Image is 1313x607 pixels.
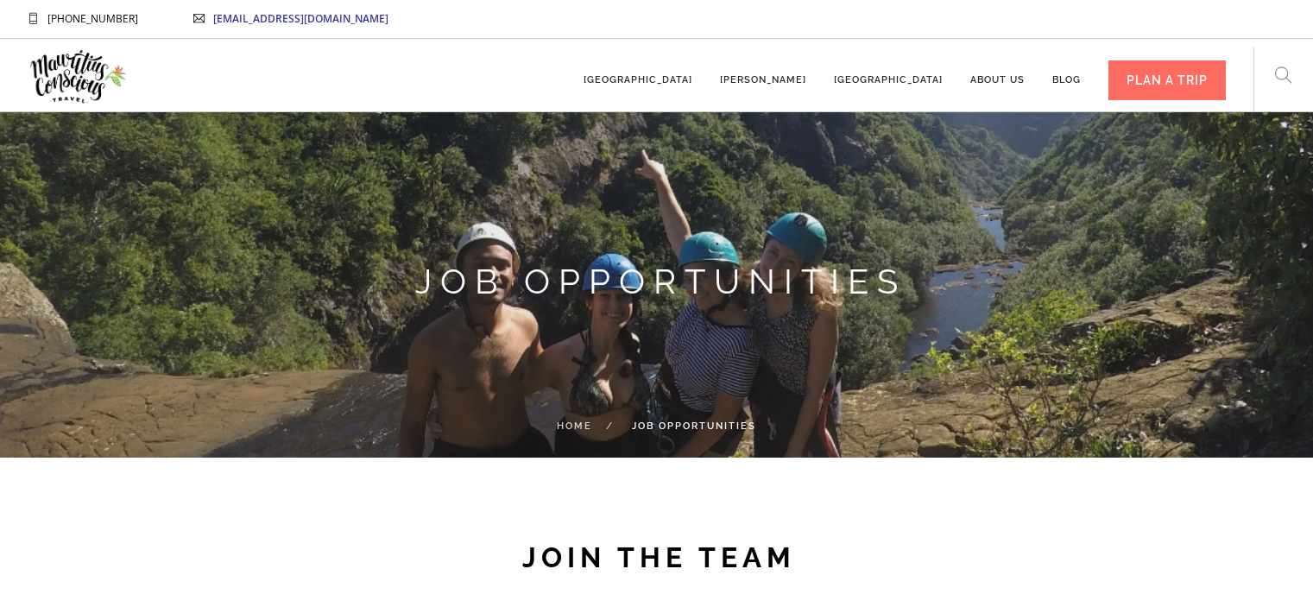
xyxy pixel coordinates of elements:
h2: Job opportunities [165,261,1158,302]
strong: Join the team [522,541,796,573]
a: [GEOGRAPHIC_DATA] [584,48,692,96]
img: Mauritius Conscious Travel [28,44,129,109]
a: About us [970,48,1025,96]
span: [PHONE_NUMBER] [47,11,138,26]
div: PLAN A TRIP [1108,60,1226,100]
a: PLAN A TRIP [1108,48,1226,96]
a: Home [557,420,592,432]
li: Job opportunities [592,416,756,437]
a: [PERSON_NAME] [720,48,806,96]
a: Blog [1052,48,1081,96]
a: [EMAIL_ADDRESS][DOMAIN_NAME] [213,11,388,26]
a: [GEOGRAPHIC_DATA] [834,48,943,96]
